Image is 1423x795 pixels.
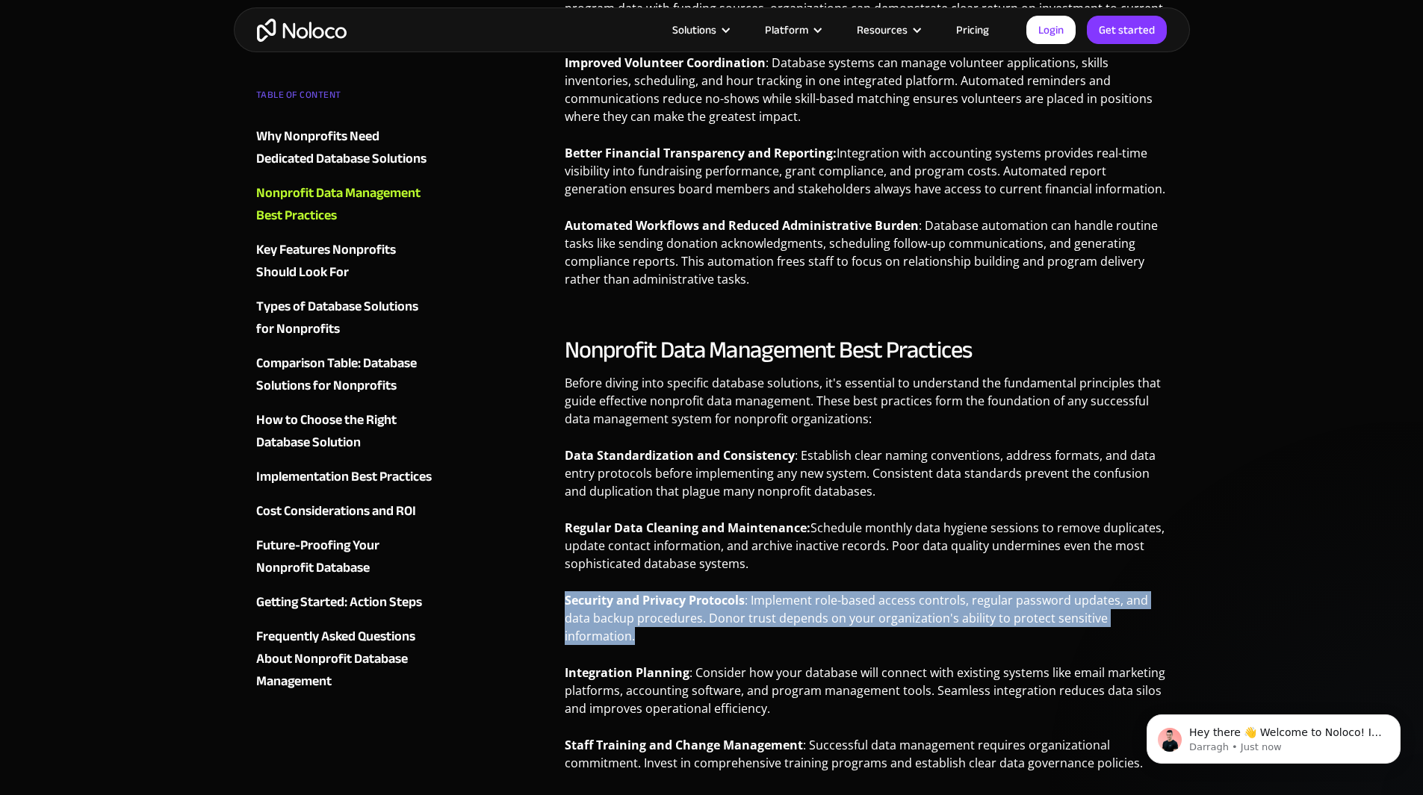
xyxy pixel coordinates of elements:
a: Get started [1087,16,1167,44]
a: Frequently Asked Questions About Nonprofit Database Management [256,626,437,693]
p: : Implement role-based access controls, regular password updates, and data backup procedures. Don... [565,591,1168,656]
a: Implementation Best Practices [256,466,437,488]
strong: Data Standardization and Consistency [565,447,795,464]
strong: Staff Training and Change Management [565,737,803,753]
p: Schedule monthly data hygiene sessions to remove duplicates, update contact information, and arch... [565,519,1168,584]
h2: Nonprofit Data Management Best Practices [565,335,1168,365]
strong: Security and Privacy Protocols [565,592,745,608]
div: Solutions [654,20,746,40]
a: home [257,19,347,42]
p: : Successful data management requires organizational commitment. Invest in comprehensive training... [565,736,1168,783]
a: Nonprofit Data Management Best Practices [256,182,437,227]
a: Why Nonprofits Need Dedicated Database Solutions [256,125,437,170]
p: Before diving into specific database solutions, it's essential to understand the fundamental prin... [565,374,1168,439]
div: Implementation Best Practices [256,466,432,488]
strong: Improved Volunteer Coordination [565,54,766,71]
p: Integration with accounting systems provides real-time visibility into fundraising performance, g... [565,144,1168,209]
a: Comparison Table: Database Solutions for Nonprofits [256,352,437,397]
strong: Regular Data Cleaning and Maintenance: [565,520,810,536]
a: How to Choose the Right Database Solution [256,409,437,454]
p: : Establish clear naming conventions, address formats, and data entry protocols before implementi... [565,446,1168,511]
div: Getting Started: Action Steps [256,591,422,614]
a: Types of Database Solutions for Nonprofits [256,296,437,340]
p: : Database systems can manage volunteer applications, skills inventories, scheduling, and hour tr... [565,54,1168,137]
a: Key Features Nonprofits Should Look For [256,239,437,284]
p: : Database automation can handle routine tasks like sending donation acknowledgments, scheduling ... [565,216,1168,299]
strong: Better Financial Transparency and Reporting: [565,145,837,161]
a: Login [1026,16,1076,44]
div: Resources [838,20,937,40]
div: Platform [765,20,808,40]
strong: Integration Planning [565,664,689,681]
strong: Automated Workflows and Reduced Administrative Burden [565,217,919,234]
a: Cost Considerations and ROI [256,500,437,523]
div: TABLE OF CONTENT [256,84,437,113]
a: Future-Proofing Your Nonprofit Database [256,534,437,579]
iframe: Intercom notifications message [1124,683,1423,788]
a: Pricing [937,20,1008,40]
p: : Consider how your database will connect with existing systems like email marketing platforms, a... [565,664,1168,729]
div: Cost Considerations and ROI [256,500,416,523]
a: Getting Started: Action Steps [256,591,437,614]
div: Solutions [672,20,716,40]
div: Platform [746,20,838,40]
div: Resources [857,20,908,40]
